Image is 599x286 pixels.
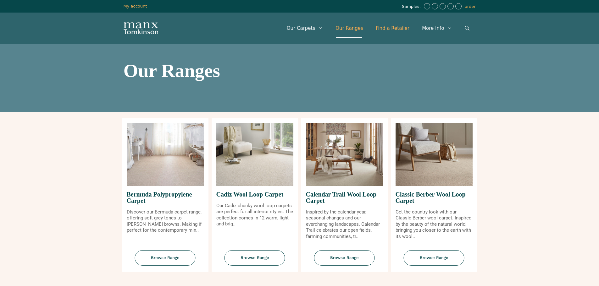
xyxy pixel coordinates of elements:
[391,250,477,272] a: Browse Range
[127,123,204,186] img: Bermuda Polypropylene Carpet
[458,19,476,38] a: Open Search Bar
[314,250,375,266] span: Browse Range
[404,250,464,266] span: Browse Range
[225,250,285,266] span: Browse Range
[216,123,293,186] img: Cadiz Wool Loop Carpet
[396,186,473,209] span: Classic Berber Wool Loop Carpet
[465,4,476,9] a: order
[122,250,208,272] a: Browse Range
[127,186,204,209] span: Bermuda Polypropylene Carpet
[280,19,330,38] a: Our Carpets
[402,4,422,9] span: Samples:
[124,22,158,34] img: Manx Tomkinson
[124,61,476,80] h1: Our Ranges
[396,209,473,240] p: Get the country look with our Classic Berber wool carpet. Inspired by the beauty of the natural w...
[306,123,383,186] img: Calendar Trail Wool Loop Carpet
[416,19,458,38] a: More Info
[329,19,369,38] a: Our Ranges
[301,250,388,272] a: Browse Range
[135,250,196,266] span: Browse Range
[369,19,416,38] a: Find a Retailer
[216,203,293,227] p: Our Cadiz chunky wool loop carpets are perfect for all interior styles. The collection comes in 1...
[216,186,293,203] span: Cadiz Wool Loop Carpet
[306,186,383,209] span: Calendar Trail Wool Loop Carpet
[306,209,383,240] p: Inspired by the calendar year, seasonal changes and our everchanging landscapes. Calendar Trail c...
[127,209,204,234] p: Discover our Bermuda carpet range, offering soft grey tones to [PERSON_NAME] browns. Making if pe...
[396,123,473,186] img: Classic Berber Wool Loop Carpet
[280,19,476,38] nav: Primary
[212,250,298,272] a: Browse Range
[124,4,147,8] a: My account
